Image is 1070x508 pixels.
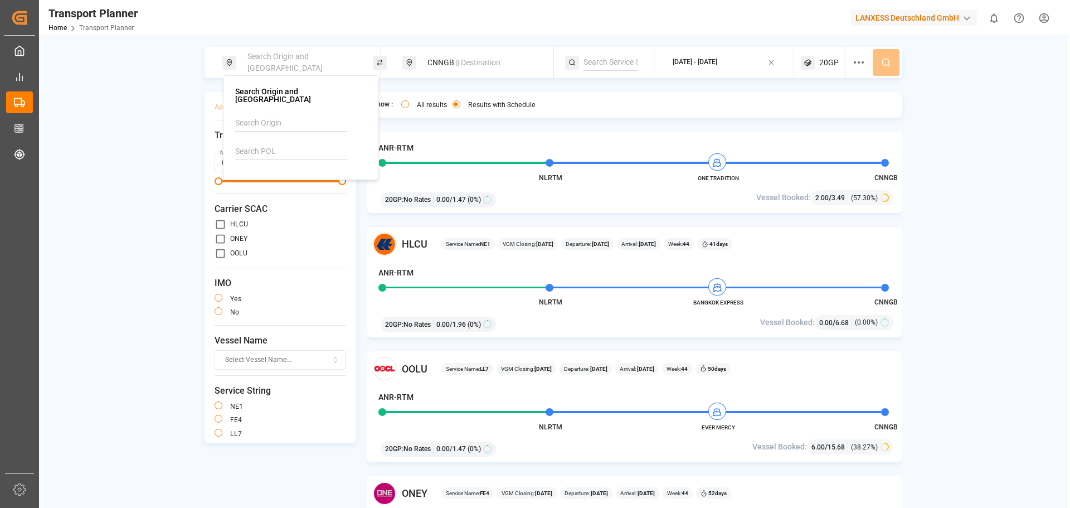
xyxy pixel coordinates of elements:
[501,365,552,373] span: VGM Closing:
[589,366,607,372] b: [DATE]
[446,365,489,373] span: Service Name:
[708,366,726,372] b: 50 days
[819,319,833,327] span: 0.00
[403,444,431,454] span: No Rates
[811,441,848,453] div: /
[620,489,655,497] span: Arrival:
[480,490,489,496] b: FE4
[230,296,241,302] label: yes
[247,52,323,72] span: Search Origin and [GEOGRAPHIC_DATA]
[402,361,427,376] span: OOLU
[683,241,689,247] b: 44
[752,441,807,453] span: Vessel Booked:
[874,174,898,182] span: CNNGB
[403,320,431,330] span: No Rates
[402,486,427,501] span: ONEY
[539,174,562,182] span: NLRTM
[828,443,845,451] span: 15.68
[373,357,396,380] img: Carrier
[480,366,489,372] b: LL7
[835,319,849,327] span: 6.68
[480,241,490,247] b: NE1
[851,193,878,203] span: (57.30%)
[539,298,562,306] span: NLRTM
[338,177,346,185] span: Maximum
[756,192,811,204] span: Vessel Booked:
[48,24,67,32] a: Home
[468,101,536,108] label: Results with Schedule
[981,6,1006,31] button: show 0 new notifications
[230,309,239,316] label: no
[855,317,878,327] span: (0.00%)
[373,482,396,505] img: Carrier
[566,240,609,248] span: Departure:
[819,57,839,69] span: 20GP
[215,334,346,347] span: Vessel Name
[235,115,347,132] input: Search Origin
[590,490,608,496] b: [DATE]
[815,192,848,204] div: /
[760,317,815,328] span: Vessel Booked:
[378,142,414,154] h4: ANR-RTM
[48,5,138,22] div: Transport Planner
[436,444,466,454] span: 0.00 / 1.47
[385,444,403,454] span: 20GP :
[436,320,466,330] span: 0.00 / 1.96
[620,365,654,373] span: Arrival:
[636,490,655,496] b: [DATE]
[591,241,609,247] b: [DATE]
[215,129,346,142] span: Transit Time
[851,7,981,28] button: LANXESS Deutschland GmbH
[446,489,489,497] span: Service Name:
[403,195,431,205] span: No Rates
[378,267,414,279] h4: ANR-RTM
[638,241,656,247] b: [DATE]
[235,88,367,103] h4: Search Origin and [GEOGRAPHIC_DATA]
[468,320,481,330] span: (0%)
[811,443,825,451] span: 6.00
[215,202,346,216] span: Carrier SCAC
[417,101,447,108] label: All results
[851,442,878,452] span: (38.27%)
[378,391,414,403] h4: ANR-RTM
[534,366,552,372] b: [DATE]
[673,57,717,67] div: [DATE] - [DATE]
[502,489,552,497] span: VGM Closing:
[565,489,608,497] span: Departure:
[874,423,898,431] span: CNNGB
[874,298,898,306] span: CNNGB
[636,366,654,372] b: [DATE]
[1006,6,1032,31] button: Help Center
[539,423,562,431] span: NLRTM
[535,490,552,496] b: [DATE]
[230,221,248,228] label: HLCU
[230,250,247,257] label: OOLU
[215,277,346,290] span: IMO
[851,10,977,26] div: LANXESS Deutschland GmbH
[402,236,427,251] span: HLCU
[436,195,466,205] span: 0.00 / 1.47
[421,52,541,73] div: CNNGB
[456,58,500,67] span: || Destination
[681,366,688,372] b: 44
[688,174,749,182] span: ONE TRADITION
[230,403,243,410] label: NE1
[688,298,749,307] span: BANGKOK EXPRESS
[819,317,852,328] div: /
[385,320,403,330] span: 20GP :
[667,489,688,497] span: Week:
[621,240,656,248] span: Arrival:
[215,384,346,398] span: Service String
[230,235,247,242] label: ONEY
[446,240,490,248] span: Service Name:
[468,444,481,454] span: (0%)
[373,233,396,256] img: Carrier
[667,365,688,373] span: Week:
[668,240,689,248] span: Week:
[468,195,481,205] span: (0%)
[230,430,242,437] label: LL7
[373,100,393,110] span: Show :
[220,149,245,157] label: Min Days
[682,490,688,496] b: 44
[235,143,347,160] input: Search POL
